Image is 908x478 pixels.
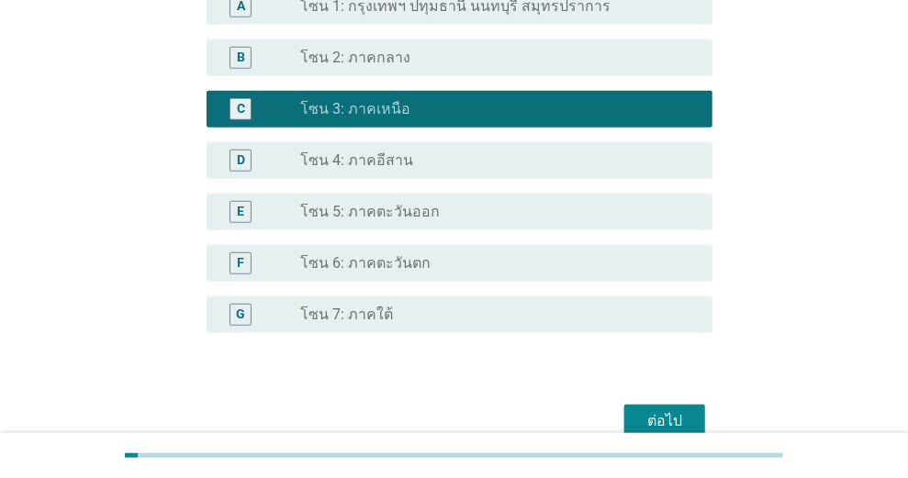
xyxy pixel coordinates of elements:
[300,203,440,221] label: โซน 5: ภาคตะวันออก
[300,49,410,67] label: โซน 2: ภาคกลาง
[300,151,413,170] label: โซน 4: ภาคอีสาน
[624,405,705,438] button: ต่อไป
[639,410,690,432] div: ต่อไป
[237,202,244,221] div: E
[236,305,245,324] div: G
[237,99,245,118] div: C
[237,150,245,170] div: D
[300,254,431,272] label: โซน 6: ภาคตะวันตก
[237,253,244,272] div: F
[300,306,393,324] label: โซน 7: ภาคใต้
[300,100,410,118] label: โซน 3: ภาคเหนือ
[237,48,245,67] div: B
